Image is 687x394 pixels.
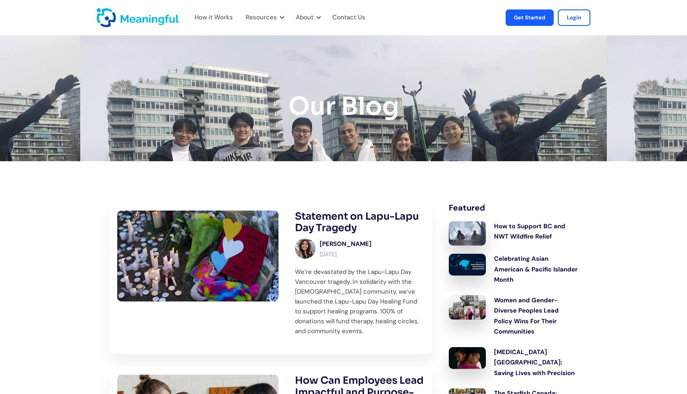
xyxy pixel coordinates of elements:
[195,12,233,23] div: How it Works
[320,251,371,258] p: [DATE]
[295,267,424,336] p: We’re devastated by the Lapu-Lapu Day Vancouver tragedy. In solidarity with the [DEMOGRAPHIC_DATA...
[494,295,578,337] div: Women and Gender-Diverse Peoples Lead Policy Wins For Their Communities
[296,12,313,23] div: About
[494,347,578,379] div: [MEDICAL_DATA] [GEOGRAPHIC_DATA]: Saving Lives with Precision
[449,254,486,275] img: MeaningfulWork wishes everyone a Happy Asian American & Pacific Islander (AAPI) Month! May marks ...
[288,93,399,120] h1: Our Blog
[449,295,578,339] a: Women and Gender-Diverse Peoples Lead Policy Wins For Their Communities
[241,4,287,31] div: Resources
[295,238,316,259] img: Ally Soriano
[295,211,424,234] h2: Statement on Lapu-Lapu Day Tragedy
[449,221,578,246] a: How to Support BC and NWT Wildfire Relief
[449,347,578,380] a: [MEDICAL_DATA] [GEOGRAPHIC_DATA]: Saving Lives with Precision
[109,202,432,355] a: We’re devastated by the Lapu-Lapu Day Vancouver tragedy. In solidarity with the Filipino communit...
[494,221,578,242] div: How to Support BC and NWT Wildfire Relief
[449,221,486,246] img: The recent wildfires in Kelowna and Yellowknife have impacted local communities and need our supp...
[246,12,277,23] div: Resources
[97,8,117,27] a: home
[190,4,237,31] div: How it Works
[320,239,371,250] div: [PERSON_NAME]
[117,211,279,301] img: We’re devastated by the Lapu-Lapu Day Vancouver tragedy. In solidarity with the Filipino communit...
[449,295,486,320] img: Recognizing the importance of civic engagement at the municipal level, the grassroots organizatio...
[327,4,375,31] div: Contact Us
[291,4,323,31] div: About
[494,254,578,285] div: Celebrating Asian American & Pacific Islander Month
[332,12,365,23] a: Contact Us
[449,202,578,213] div: Featured
[558,9,590,26] a: Login
[449,254,578,287] a: Celebrating Asian American & Pacific Islander Month
[195,12,227,23] a: How it Works
[506,9,554,26] a: Get Started
[449,347,486,369] img: Although Breast Cancer Awareness month just passed, it is important to continue having conversati...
